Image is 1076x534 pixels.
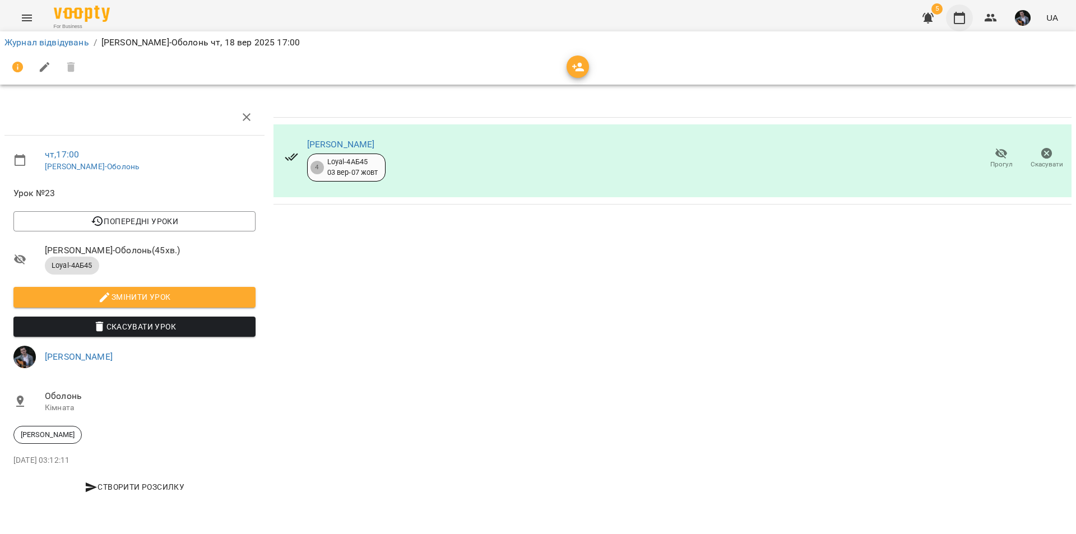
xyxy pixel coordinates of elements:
[13,346,36,368] img: d409717b2cc07cfe90b90e756120502c.jpg
[978,143,1024,174] button: Прогул
[45,402,256,414] p: Кімната
[13,187,256,200] span: Урок №23
[307,139,375,150] a: [PERSON_NAME]
[94,36,97,49] li: /
[4,36,1072,49] nav: breadcrumb
[13,477,256,497] button: Створити розсилку
[1015,10,1031,26] img: d409717b2cc07cfe90b90e756120502c.jpg
[22,320,247,333] span: Скасувати Урок
[45,261,99,271] span: Loyal-4АБ45
[931,3,943,15] span: 5
[54,23,110,30] span: For Business
[13,455,256,466] p: [DATE] 03:12:11
[1042,7,1063,28] button: UA
[22,215,247,228] span: Попередні уроки
[18,480,251,494] span: Створити розсилку
[310,161,324,174] div: 4
[13,4,40,31] button: Menu
[45,149,79,160] a: чт , 17:00
[22,290,247,304] span: Змінити урок
[990,160,1013,169] span: Прогул
[13,426,82,444] div: [PERSON_NAME]
[327,157,378,178] div: Loyal-4АБ45 03 вер - 07 жовт
[1046,12,1058,24] span: UA
[45,351,113,362] a: [PERSON_NAME]
[13,211,256,231] button: Попередні уроки
[54,6,110,22] img: Voopty Logo
[13,317,256,337] button: Скасувати Урок
[45,162,139,171] a: [PERSON_NAME]-Оболонь
[13,287,256,307] button: Змінити урок
[45,244,256,257] span: [PERSON_NAME]-Оболонь ( 45 хв. )
[14,430,81,440] span: [PERSON_NAME]
[4,37,89,48] a: Журнал відвідувань
[1024,143,1069,174] button: Скасувати
[1031,160,1063,169] span: Скасувати
[45,389,256,403] span: Оболонь
[101,36,300,49] p: [PERSON_NAME]-Оболонь чт, 18 вер 2025 17:00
